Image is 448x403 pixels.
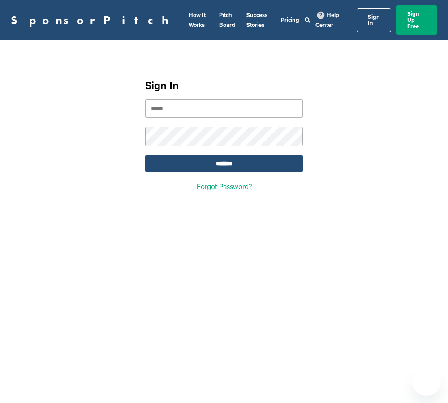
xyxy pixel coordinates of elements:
a: Sign Up Free [396,5,437,35]
a: Sign In [357,8,391,32]
a: SponsorPitch [11,14,174,26]
a: Success Stories [246,12,267,29]
a: Pricing [281,17,299,24]
a: Forgot Password? [197,182,252,191]
iframe: Button to launch messaging window [412,367,441,396]
h1: Sign In [145,78,303,94]
a: Help Center [315,10,339,30]
a: How It Works [189,12,206,29]
a: Pitch Board [219,12,235,29]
